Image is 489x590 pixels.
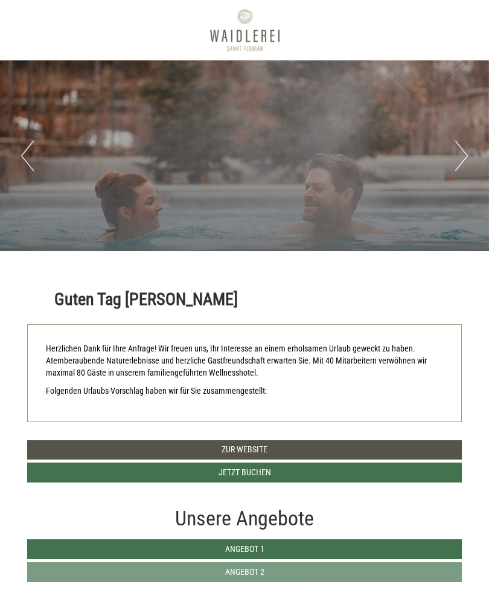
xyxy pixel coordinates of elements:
[27,504,462,533] div: Unsere Angebote
[46,343,443,379] p: Herzlichen Dank für Ihre Anfrage! Wir freuen uns, Ihr Interesse an einem erholsamen Urlaub geweck...
[46,385,443,397] p: Folgenden Urlaubs-Vorschlag haben wir für Sie zusammengestellt:
[54,290,238,309] h1: Guten Tag [PERSON_NAME]
[27,463,462,483] a: Jetzt buchen
[225,567,264,577] span: Angebot 2
[21,141,34,171] button: Previous
[27,440,462,460] a: Zur Website
[455,141,468,171] button: Next
[225,544,264,554] span: Angebot 1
